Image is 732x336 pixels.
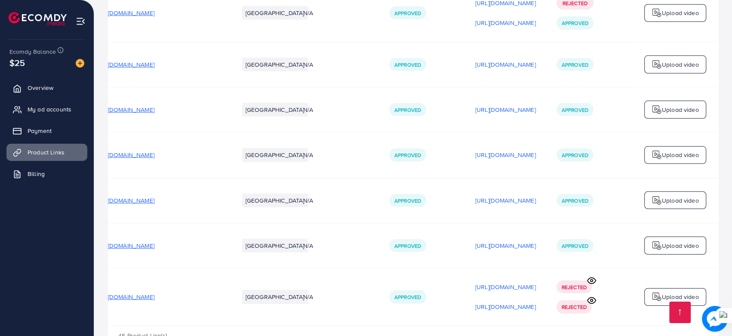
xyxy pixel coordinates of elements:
span: Approved [394,61,421,68]
span: Overview [28,83,53,92]
span: Payment [28,126,52,135]
p: Upload video [662,105,699,115]
a: My ad accounts [6,101,87,118]
img: logo [652,150,662,160]
span: Approved [562,197,588,204]
span: Product Links [28,148,65,157]
p: Upload video [662,292,699,302]
span: Rejected [562,303,587,311]
span: N/A [303,293,313,301]
p: [URL][DOMAIN_NAME] [475,195,536,206]
span: [URL][DOMAIN_NAME] [94,151,154,159]
span: N/A [303,105,313,114]
img: logo [9,12,67,25]
img: image [702,306,728,332]
span: Approved [394,151,421,159]
li: [GEOGRAPHIC_DATA] [242,148,308,162]
a: Overview [6,79,87,96]
span: [URL][DOMAIN_NAME] [94,105,154,114]
p: Upload video [662,195,699,206]
span: N/A [303,241,313,250]
span: Approved [562,151,588,159]
p: Upload video [662,8,699,18]
span: [URL][DOMAIN_NAME] [94,196,154,205]
span: N/A [303,60,313,69]
a: Payment [6,122,87,139]
img: image [76,59,84,68]
span: $25 [9,56,25,69]
a: Product Links [6,144,87,161]
li: [GEOGRAPHIC_DATA] [242,103,308,117]
span: Approved [394,9,421,17]
li: [GEOGRAPHIC_DATA] [242,194,308,207]
p: [URL][DOMAIN_NAME] [475,302,536,312]
span: Approved [394,242,421,250]
span: Approved [562,61,588,68]
img: logo [652,292,662,302]
img: logo [652,59,662,70]
span: [URL][DOMAIN_NAME] [94,241,154,250]
p: Upload video [662,59,699,70]
p: [URL][DOMAIN_NAME] [475,282,536,292]
span: Approved [394,293,421,301]
img: logo [652,195,662,206]
a: Billing [6,165,87,182]
img: logo [652,8,662,18]
span: Approved [394,197,421,204]
span: Approved [394,106,421,114]
span: N/A [303,151,313,159]
p: [URL][DOMAIN_NAME] [475,105,536,115]
li: [GEOGRAPHIC_DATA] [242,58,308,71]
img: menu [76,16,86,26]
img: logo [652,105,662,115]
li: [GEOGRAPHIC_DATA] [242,290,308,304]
p: Upload video [662,240,699,251]
p: [URL][DOMAIN_NAME] [475,240,536,251]
span: Ecomdy Balance [9,47,56,56]
p: [URL][DOMAIN_NAME] [475,150,536,160]
span: [URL][DOMAIN_NAME] [94,9,154,17]
p: [URL][DOMAIN_NAME] [475,18,536,28]
span: Approved [562,106,588,114]
span: Rejected [562,284,587,291]
img: logo [652,240,662,251]
p: Upload video [662,150,699,160]
span: [URL][DOMAIN_NAME] [94,293,154,301]
span: N/A [303,196,313,205]
p: [URL][DOMAIN_NAME] [475,59,536,70]
span: Billing [28,170,45,178]
li: [GEOGRAPHIC_DATA] [242,239,308,253]
span: Approved [562,19,588,27]
span: Approved [562,242,588,250]
span: N/A [303,9,313,17]
span: [URL][DOMAIN_NAME] [94,60,154,69]
span: My ad accounts [28,105,71,114]
li: [GEOGRAPHIC_DATA] [242,6,308,20]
